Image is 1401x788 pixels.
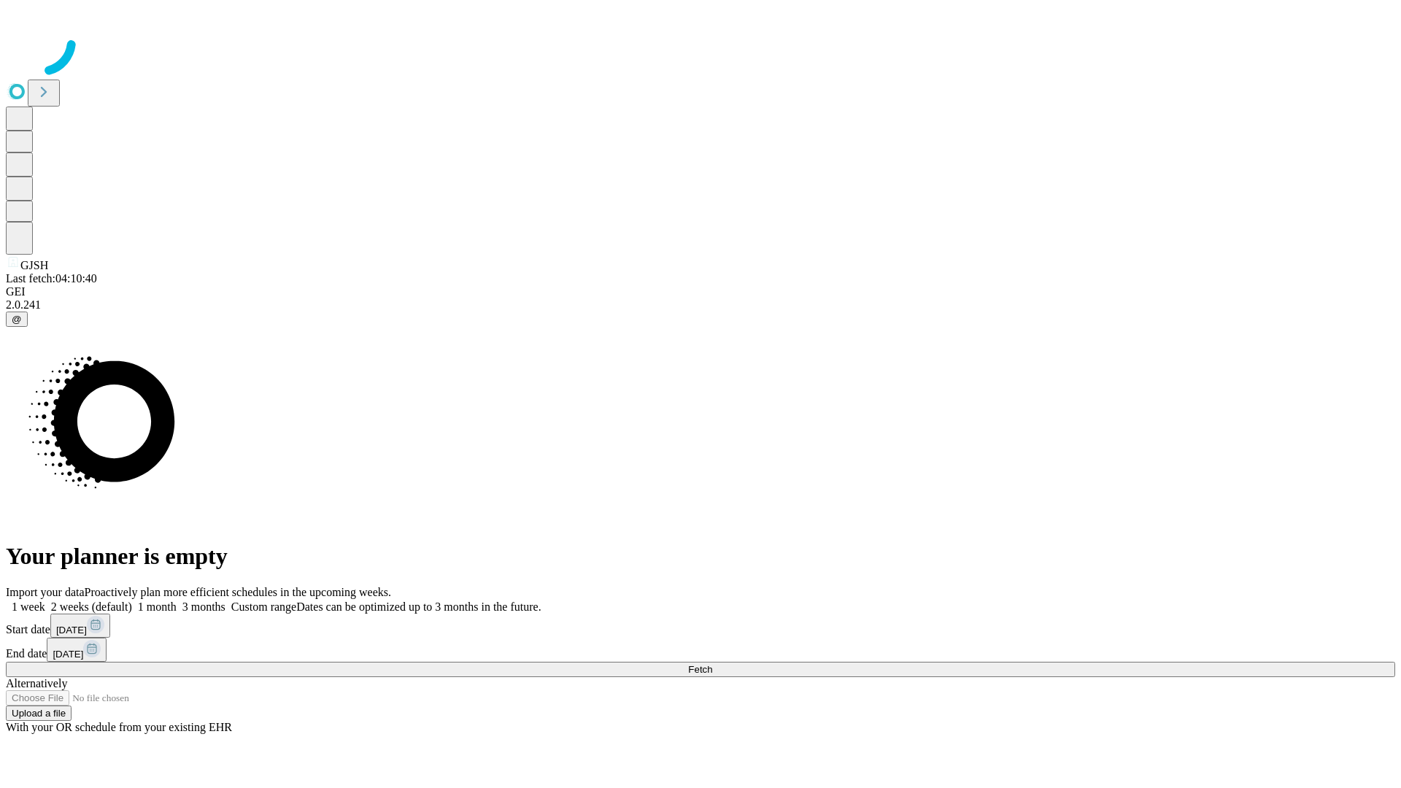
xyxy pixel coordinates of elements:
[6,638,1395,662] div: End date
[6,298,1395,312] div: 2.0.241
[6,721,232,733] span: With your OR schedule from your existing EHR
[688,664,712,675] span: Fetch
[47,638,107,662] button: [DATE]
[6,677,67,689] span: Alternatively
[6,543,1395,570] h1: Your planner is empty
[182,600,225,613] span: 3 months
[6,614,1395,638] div: Start date
[231,600,296,613] span: Custom range
[50,614,110,638] button: [DATE]
[51,600,132,613] span: 2 weeks (default)
[6,586,85,598] span: Import your data
[53,649,83,660] span: [DATE]
[6,272,97,285] span: Last fetch: 04:10:40
[85,586,391,598] span: Proactively plan more efficient schedules in the upcoming weeks.
[20,259,48,271] span: GJSH
[296,600,541,613] span: Dates can be optimized up to 3 months in the future.
[12,600,45,613] span: 1 week
[6,312,28,327] button: @
[138,600,177,613] span: 1 month
[12,314,22,325] span: @
[6,706,72,721] button: Upload a file
[6,285,1395,298] div: GEI
[56,625,87,636] span: [DATE]
[6,662,1395,677] button: Fetch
